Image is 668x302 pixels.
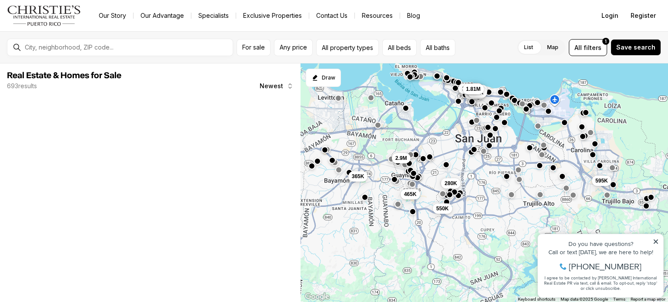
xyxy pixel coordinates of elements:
[433,203,452,214] button: 550K
[36,41,108,50] span: [PHONE_NUMBER]
[616,44,655,51] span: Save search
[392,153,411,163] button: 2.9M
[605,38,607,45] span: 1
[404,191,417,198] span: 465K
[395,155,407,162] span: 2.9M
[7,5,81,26] img: logo
[466,86,480,93] span: 1.81M
[316,39,379,56] button: All property types
[92,10,133,22] a: Our Story
[382,39,417,56] button: All beds
[601,12,618,19] span: Login
[355,10,400,22] a: Resources
[625,7,661,24] button: Register
[469,83,483,93] button: 3M
[237,39,271,56] button: For sale
[9,28,126,34] div: Call or text [DATE], we are here to help!
[611,39,661,56] button: Save search
[569,39,607,56] button: Allfilters1
[596,7,624,24] button: Login
[574,43,582,52] span: All
[444,180,457,187] span: 280K
[471,89,484,96] span: 650K
[401,189,420,199] button: 465K
[9,20,126,26] div: Do you have questions?
[7,71,121,80] span: Real Estate & Homes for Sale
[436,205,449,212] span: 550K
[462,85,476,92] span: 1.33M
[466,85,487,95] button: 1.29M
[468,87,487,98] button: 650K
[242,44,265,51] span: For sale
[420,39,455,56] button: All baths
[458,83,480,94] button: 1.33M
[469,86,484,93] span: 1.29M
[236,10,309,22] a: Exclusive Properties
[306,69,341,87] button: Start drawing
[134,10,191,22] a: Our Advantage
[280,44,307,51] span: Any price
[400,10,427,22] a: Blog
[254,77,299,95] button: Newest
[351,173,364,180] span: 365K
[309,10,354,22] button: Contact Us
[7,83,37,90] p: 693 results
[517,40,540,55] label: List
[595,177,608,184] span: 595K
[348,171,367,182] button: 365K
[274,39,313,56] button: Any price
[584,43,601,52] span: filters
[260,83,283,90] span: Newest
[11,53,124,70] span: I agree to be contacted by [PERSON_NAME] International Real Estate PR via text, call & email. To ...
[592,176,611,186] button: 595K
[631,12,656,19] span: Register
[191,10,236,22] a: Specialists
[462,84,484,94] button: 1.81M
[540,40,565,55] label: Map
[441,178,461,189] button: 280K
